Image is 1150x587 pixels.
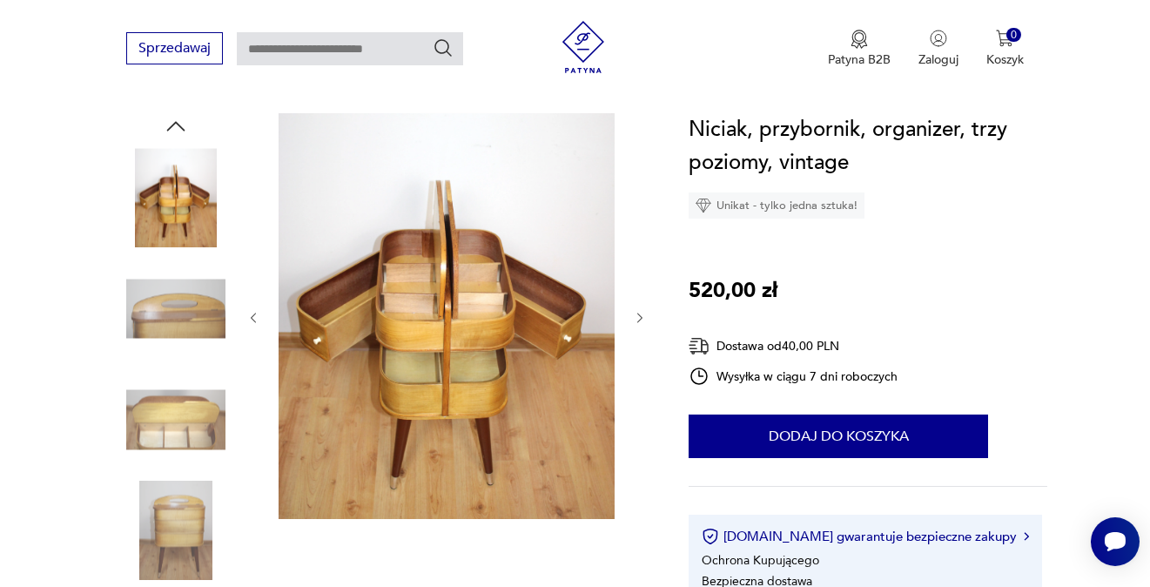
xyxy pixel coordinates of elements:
[126,32,223,64] button: Sprzedawaj
[279,113,615,519] img: Zdjęcie produktu Niciak, przybornik, organizer, trzy poziomy, vintage
[126,370,225,469] img: Zdjęcie produktu Niciak, przybornik, organizer, trzy poziomy, vintage
[702,528,1028,545] button: [DOMAIN_NAME] gwarantuje bezpieczne zakupy
[696,198,711,213] img: Ikona diamentu
[689,366,898,387] div: Wysyłka w ciągu 7 dni roboczych
[126,148,225,247] img: Zdjęcie produktu Niciak, przybornik, organizer, trzy poziomy, vintage
[689,415,988,458] button: Dodaj do koszyka
[126,482,225,581] img: Zdjęcie produktu Niciak, przybornik, organizer, trzy poziomy, vintage
[126,260,225,359] img: Zdjęcie produktu Niciak, przybornik, organizer, trzy poziomy, vintage
[828,30,891,68] button: Patyna B2B
[689,335,898,357] div: Dostawa od 40,00 PLN
[1091,517,1140,566] iframe: Smartsupp widget button
[689,113,1047,179] h1: Niciak, przybornik, organizer, trzy poziomy, vintage
[702,528,719,545] img: Ikona certyfikatu
[986,51,1024,68] p: Koszyk
[851,30,868,49] img: Ikona medalu
[986,30,1024,68] button: 0Koszyk
[918,51,958,68] p: Zaloguj
[996,30,1013,47] img: Ikona koszyka
[828,51,891,68] p: Patyna B2B
[689,335,710,357] img: Ikona dostawy
[1006,28,1021,43] div: 0
[689,274,777,307] p: 520,00 zł
[702,552,819,569] li: Ochrona Kupującego
[557,21,609,73] img: Patyna - sklep z meblami i dekoracjami vintage
[433,37,454,58] button: Szukaj
[126,44,223,56] a: Sprzedawaj
[828,30,891,68] a: Ikona medaluPatyna B2B
[689,192,864,219] div: Unikat - tylko jedna sztuka!
[1024,532,1029,541] img: Ikona strzałki w prawo
[930,30,947,47] img: Ikonka użytkownika
[918,30,958,68] button: Zaloguj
